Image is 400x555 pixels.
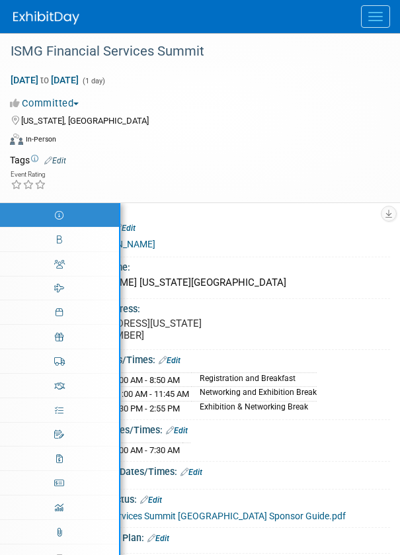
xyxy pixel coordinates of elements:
[112,445,180,455] span: 7:00 AM - 7:30 AM
[112,389,189,399] span: 11:00 AM - 11:45 AM
[46,528,390,545] div: Exhibit Hall Floor Plan:
[46,218,390,235] div: Event Website:
[112,375,180,385] span: 8:00 AM - 8:50 AM
[60,511,346,521] a: Financial Services Summit [GEOGRAPHIC_DATA] Sponsor Guide.pdf
[56,273,380,293] div: [PERSON_NAME] [US_STATE][GEOGRAPHIC_DATA]
[10,97,84,110] button: Committed
[6,40,374,64] div: ISMG Financial Services Summit
[166,426,188,435] a: Edit
[114,224,136,233] a: Edit
[10,153,66,167] td: Tags
[180,468,202,477] a: Edit
[46,462,390,479] div: Booth Dismantle Dates/Times:
[140,495,162,505] a: Edit
[69,511,346,521] span: Financial Services Summit [GEOGRAPHIC_DATA] Sponsor Guide.pdf
[159,356,180,365] a: Edit
[147,534,169,543] a: Edit
[10,132,374,151] div: Event Format
[192,401,317,415] td: Exhibition & Networking Break
[25,134,56,144] div: In-Person
[46,350,390,367] div: Exhibit Hall Dates/Times:
[112,404,180,413] span: 2:30 PM - 2:55 PM
[81,77,105,85] span: (1 day)
[46,490,390,507] div: Exhibitor Prospectus:
[13,11,79,24] img: ExhibitDay
[46,420,390,437] div: Booth Set-up Dates/Times:
[10,74,79,86] span: [DATE] [DATE]
[44,156,66,165] a: Edit
[38,75,51,85] span: to
[46,257,390,274] div: Event Venue Name:
[192,387,317,402] td: Networking and Exhibition Break
[61,318,376,341] pre: [STREET_ADDRESS][US_STATE] [PHONE_NUMBER]
[361,5,390,28] button: Menu
[21,116,149,126] span: [US_STATE], [GEOGRAPHIC_DATA]
[192,372,317,387] td: Registration and Breakfast
[10,134,23,144] img: Format-Inperson.png
[11,171,46,178] div: Event Rating
[46,299,390,316] div: Event Venue Address:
